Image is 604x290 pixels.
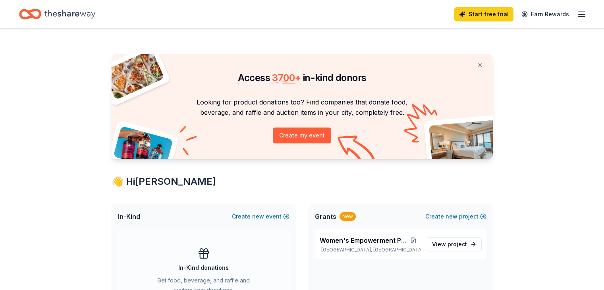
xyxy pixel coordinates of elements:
[112,175,493,188] div: 👋 Hi [PERSON_NAME]
[446,212,457,221] span: new
[320,236,407,245] span: Women's Empowerment Project
[102,49,164,100] img: Pizza
[427,237,482,251] a: View project
[517,7,574,21] a: Earn Rewards
[252,212,264,221] span: new
[432,240,467,249] span: View
[232,212,289,221] button: Createnewevent
[340,212,356,221] div: New
[425,212,486,221] button: Createnewproject
[178,263,229,273] div: In-Kind donations
[121,97,483,118] p: Looking for product donations too? Find companies that donate food, beverage, and raffle and auct...
[320,247,421,253] p: [GEOGRAPHIC_DATA], [GEOGRAPHIC_DATA]
[273,128,331,143] button: Create my event
[272,72,301,83] span: 3700 +
[238,72,367,83] span: Access in-kind donors
[118,212,140,221] span: In-Kind
[315,212,336,221] span: Grants
[19,5,95,23] a: Home
[448,241,467,247] span: project
[454,7,513,21] a: Start free trial
[338,135,377,165] img: Curvy arrow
